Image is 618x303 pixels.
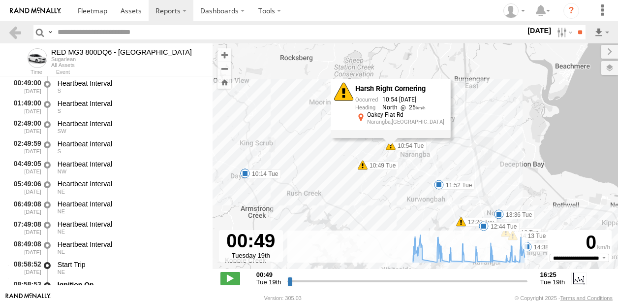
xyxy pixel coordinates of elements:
[382,103,398,110] span: North
[8,118,42,136] div: 02:49:00 [DATE]
[5,293,51,303] a: Visit our Website
[540,278,565,286] span: Tue 19th Aug 2025
[217,75,231,89] button: Zoom Home
[58,240,203,249] div: Heartbeat Interval
[51,56,192,62] div: Sugarlean
[8,178,42,197] div: 05:49:06 [DATE]
[560,295,613,301] a: Terms and Conditions
[8,138,42,156] div: 02:49:59 [DATE]
[58,88,61,94] span: Heading: 191
[363,161,399,170] label: 10:49 Tue
[8,279,42,297] div: 08:58:53 [DATE]
[461,218,497,227] label: 12:20 Tue
[245,169,281,178] label: 10:14 Tue
[217,48,231,62] button: Zoom in
[439,181,475,190] label: 11:52 Tue
[563,3,579,19] i: ?
[515,295,613,301] div: © Copyright 2025 -
[58,168,66,174] span: Heading: 308
[8,98,42,116] div: 01:49:00 [DATE]
[51,48,192,56] div: RED MG3 800DQ6 - QLD North - View Asset History
[264,295,302,301] div: Version: 305.03
[256,271,281,278] strong: 00:49
[8,218,42,236] div: 07:49:08 [DATE]
[391,141,427,150] label: 10:54 Tue
[58,108,61,114] span: Heading: 191
[58,148,61,154] span: Heading: 190
[58,119,203,128] div: Heartbeat Interval
[499,210,535,219] label: 13:36 Tue
[58,280,203,289] div: Ignition On
[58,249,65,255] span: Heading: 32
[58,128,66,134] span: Heading: 240
[58,229,65,235] span: Heading: 57
[217,62,231,75] button: Zoom out
[8,238,42,257] div: 08:49:08 [DATE]
[506,228,542,237] label: 13:13 Tue
[58,79,203,88] div: Heartbeat Interval
[58,200,203,208] div: Heartbeat Interval
[593,25,610,39] label: Export results as...
[8,259,42,277] div: 08:58:52 [DATE]
[355,97,444,104] div: 10:54 [DATE]
[525,25,553,36] label: [DATE]
[51,62,192,68] div: All Assets
[58,189,65,195] span: Heading: 57
[10,7,61,14] img: rand-logo.svg
[540,271,565,278] strong: 16:25
[367,112,444,118] div: Oakey Flat Rd
[58,269,65,275] span: Heading: 32
[367,119,444,125] div: Narangba,[GEOGRAPHIC_DATA]
[58,220,203,229] div: Heartbeat Interval
[8,77,42,96] div: 00:49:00 [DATE]
[527,243,563,252] label: 14:38 Tue
[58,260,203,269] div: Start Trip
[56,70,213,75] div: Event
[8,158,42,176] div: 04:49:05 [DATE]
[46,25,54,39] label: Search Query
[355,85,444,93] div: Harsh Right Cornering
[58,179,203,188] div: Heartbeat Interval
[500,3,528,18] div: Yiannis Kaplandis
[553,25,574,39] label: Search Filter Options
[549,232,610,254] div: 0
[484,222,520,231] label: 12:44 Tue
[398,103,426,110] span: 25
[58,99,203,108] div: Heartbeat Interval
[58,139,203,148] div: Heartbeat Interval
[220,272,240,285] label: Play/Stop
[8,70,42,75] div: Time
[8,198,42,216] div: 06:49:08 [DATE]
[256,278,281,286] span: Tue 19th Aug 2025
[58,160,203,168] div: Heartbeat Interval
[58,208,65,214] span: Heading: 57
[8,25,22,39] a: Back to previous Page
[513,232,549,240] label: 14:13 Tue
